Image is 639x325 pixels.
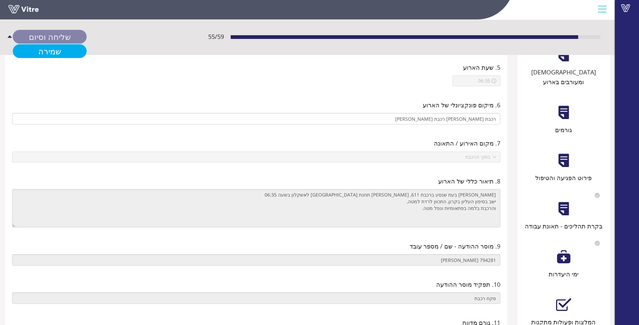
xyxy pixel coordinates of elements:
span: 10. תפקיד מוסר ההודעה [436,280,500,289]
span: בתוך הרכבת [16,152,496,162]
div: פירוט הפגיעה והטיפול [521,173,606,182]
input: 06:35 [457,77,490,85]
span: 6. מיקום פונקציונלי של הארוע [423,100,500,110]
div: [DEMOGRAPHIC_DATA] ומעורבים בארוע [521,67,606,87]
span: caret-up [7,30,13,44]
span: 55 / 59 [208,32,224,41]
div: ימי היעדרות [521,269,606,279]
div: גורמים [521,125,606,134]
span: 8. תיאור כללי של הארוע [438,176,500,186]
a: שמירה [13,44,87,58]
div: בקרת תהליכים - תאונת עבודה [521,221,606,231]
span: 7. מקום האירוע / התאונה [434,139,500,148]
span: 9. מוסר ההודעה - שם / מספר עובד [410,241,500,251]
textarea: [PERSON_NAME] בעת שנסע ברכבת 611, [PERSON_NAME] תחנת [GEOGRAPHIC_DATA] לאשקלון בשעה 06:35 ישב בסי... [12,189,500,227]
span: 5. שעת הארוע [463,63,500,72]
